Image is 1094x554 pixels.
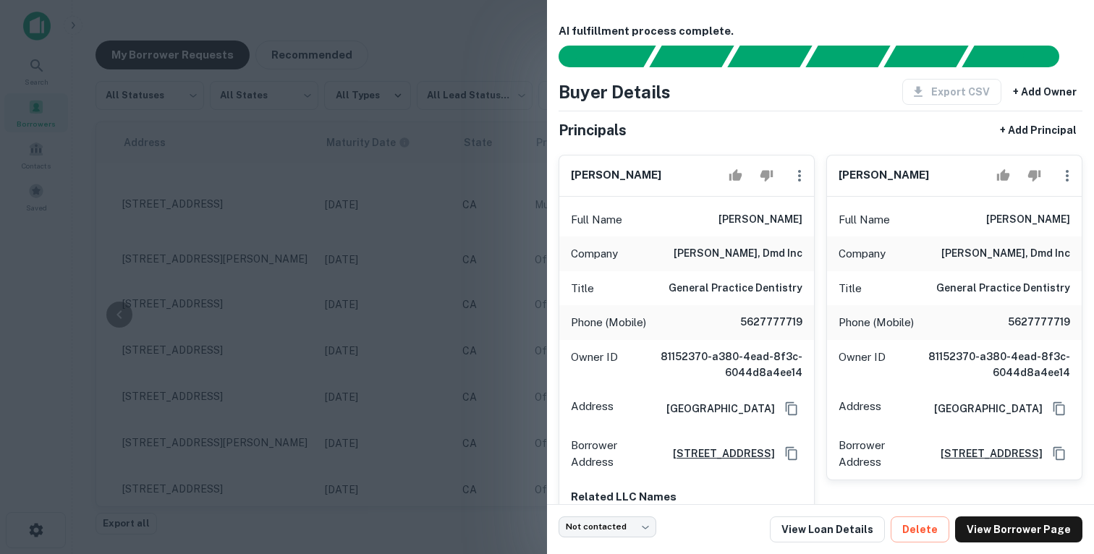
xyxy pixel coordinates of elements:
h6: 81152370-a380-4ead-8f3c-6044d8a4ee14 [629,349,802,380]
p: Owner ID [839,349,886,380]
a: View Borrower Page [955,516,1082,542]
button: Reject [754,161,779,190]
a: [STREET_ADDRESS] [929,446,1043,461]
p: Phone (Mobile) [839,314,914,331]
h6: [PERSON_NAME] [839,167,929,184]
div: Not contacted [559,516,656,537]
p: Company [839,245,886,263]
div: Principals found, still searching for contact information. This may take time... [883,46,968,67]
h6: [PERSON_NAME] [718,211,802,229]
h6: [PERSON_NAME], dmd inc [674,245,802,263]
h6: [GEOGRAPHIC_DATA] [923,401,1043,417]
p: Related LLC Names [571,488,802,506]
p: Full Name [839,211,890,229]
h6: 5627777719 [716,314,802,331]
iframe: Chat Widget [1022,438,1094,508]
button: Accept [723,161,748,190]
div: Your request is received and processing... [649,46,734,67]
button: Accept [991,161,1016,190]
button: + Add Owner [1007,79,1082,105]
h6: [GEOGRAPHIC_DATA] [655,401,775,417]
p: Company [571,245,618,263]
p: Address [839,398,881,419]
h6: [PERSON_NAME], dmd inc [941,245,1070,263]
div: Principals found, AI now looking for contact information... [805,46,890,67]
div: Documents found, AI parsing details... [727,46,812,67]
button: Copy Address [781,398,802,419]
div: AI fulfillment process complete. [962,46,1077,67]
p: Full Name [571,211,622,229]
h6: [PERSON_NAME] [986,211,1070,229]
button: + Add Principal [994,117,1082,143]
h6: General Practice Dentistry [669,280,802,297]
p: Phone (Mobile) [571,314,646,331]
h6: [PERSON_NAME] [571,167,661,184]
a: [STREET_ADDRESS] [661,446,775,461]
button: Copy Address [781,443,802,464]
h6: 5627777719 [983,314,1070,331]
button: Reject [1022,161,1047,190]
p: Title [571,280,594,297]
h6: 81152370-a380-4ead-8f3c-6044d8a4ee14 [896,349,1070,380]
h4: Buyer Details [559,79,671,105]
p: Address [571,398,614,419]
p: Borrower Address [571,437,656,471]
h6: AI fulfillment process complete. [559,23,1082,40]
button: Delete [891,516,949,542]
h5: Principals [559,119,627,141]
p: Borrower Address [839,437,923,471]
p: Owner ID [571,349,618,380]
div: Sending borrower request to AI... [541,46,650,67]
h6: General Practice Dentistry [936,280,1070,297]
button: Copy Address [1048,398,1070,419]
p: Title [839,280,862,297]
a: View Loan Details [770,516,885,542]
